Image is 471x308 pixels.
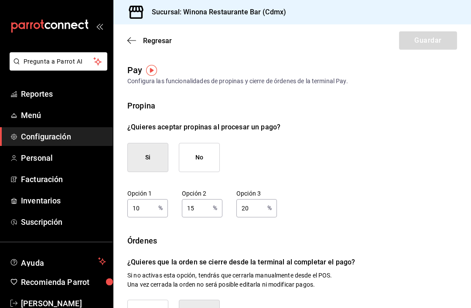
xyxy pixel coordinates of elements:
span: Menú [21,109,106,121]
img: Tooltip marker [146,65,157,76]
label: Opción 1 [127,190,168,196]
div: Configura las funcionalidades de propinas y cierre de órdenes de la terminal Pay. [127,77,457,86]
button: open_drawer_menu [96,23,103,30]
p: ¿Quieres aceptar propinas al procesar un pago? [127,122,457,132]
p: Si no activas esta opción, tendrás que cerrarla manualmente desde el POS. Una vez cerrada la orde... [127,271,457,289]
span: Suscripción [21,216,106,228]
p: ¿Quieres que la orden se cierre desde la terminal al completar el pago? [127,257,457,267]
span: Configuración [21,131,106,142]
p: % [213,203,217,213]
div: Propina [127,100,457,112]
span: Ayuda [21,256,95,267]
button: Pregunta a Parrot AI [10,52,107,71]
label: Opción 3 [236,190,277,196]
span: Regresar [143,37,172,45]
h3: Sucursal: Winona Restaurante Bar (Cdmx) [145,7,286,17]
span: Facturación [21,173,106,185]
span: Pregunta a Parrot AI [24,57,94,66]
button: Regresar [127,37,172,45]
span: Recomienda Parrot [21,276,106,288]
button: No [179,143,220,172]
label: Opción 2 [182,190,222,196]
span: Reportes [21,88,106,100]
span: Personal [21,152,106,164]
button: Si [127,143,168,172]
div: Pay [127,64,142,77]
p: % [267,203,272,213]
p: % [158,203,163,213]
a: Pregunta a Parrot AI [6,63,107,72]
span: Inventarios [21,195,106,206]
div: Órdenes [127,235,457,247]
